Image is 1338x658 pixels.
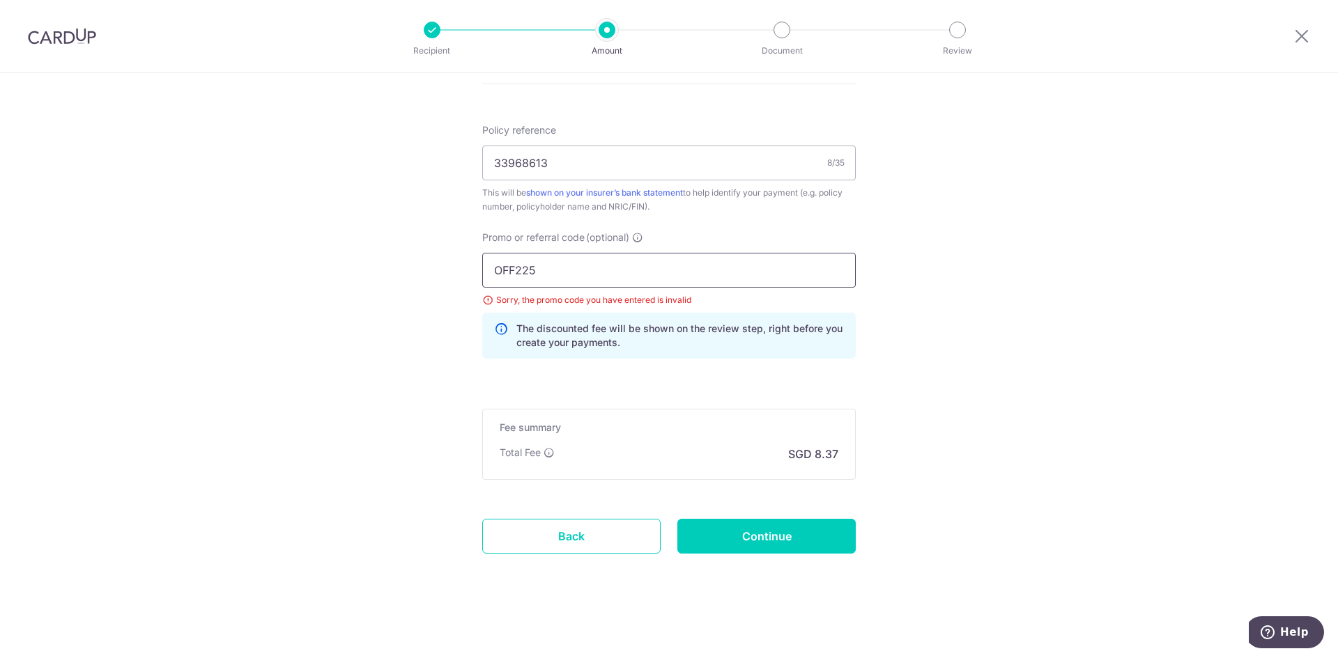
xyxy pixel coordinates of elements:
[482,519,661,554] a: Back
[500,421,838,434] h5: Fee summary
[482,293,856,307] div: Sorry, the promo code you have entered is invalid
[526,187,683,198] a: shown on your insurer’s bank statement
[482,230,585,244] span: Promo or referral code
[906,44,1009,58] p: Review
[788,446,838,462] p: SGD 8.37
[555,44,659,58] p: Amount
[1249,616,1324,651] iframe: Opens a widget where you can find more information
[730,44,833,58] p: Document
[586,230,629,244] span: (optional)
[380,44,484,58] p: Recipient
[677,519,856,554] input: Continue
[516,322,844,350] p: The discounted fee will be shown on the review step, right before you create your payments.
[827,156,845,170] div: 8/35
[482,123,556,137] label: Policy reference
[28,28,96,45] img: CardUp
[500,446,541,460] p: Total Fee
[482,186,856,214] div: This will be to help identify your payment (e.g. policy number, policyholder name and NRIC/FIN).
